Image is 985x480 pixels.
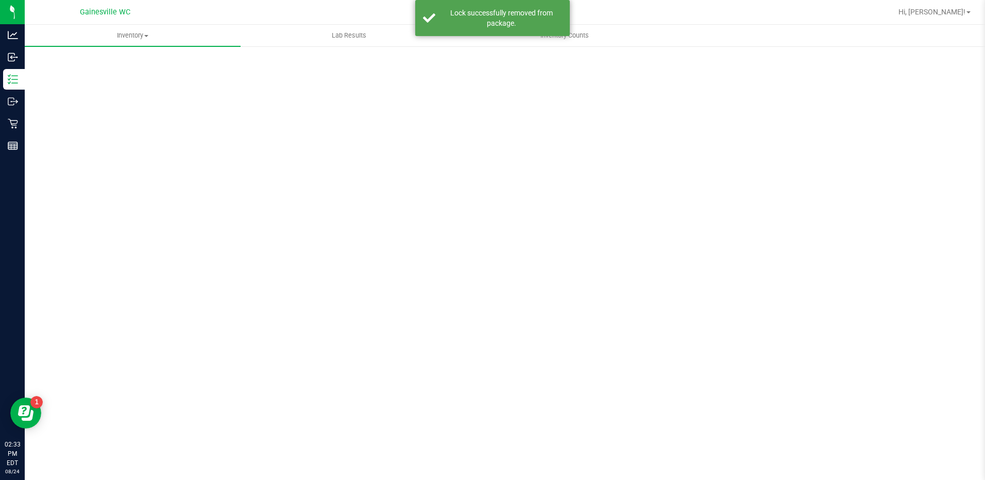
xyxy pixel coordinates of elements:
[8,118,18,129] inline-svg: Retail
[8,74,18,84] inline-svg: Inventory
[441,8,562,28] div: Lock successfully removed from package.
[241,25,456,46] a: Lab Results
[5,468,20,475] p: 08/24
[8,52,18,62] inline-svg: Inbound
[25,25,241,46] a: Inventory
[8,96,18,107] inline-svg: Outbound
[898,8,965,16] span: Hi, [PERSON_NAME]!
[5,440,20,468] p: 02:33 PM EDT
[8,141,18,151] inline-svg: Reports
[30,396,43,408] iframe: Resource center unread badge
[8,30,18,40] inline-svg: Analytics
[80,8,130,16] span: Gainesville WC
[318,31,380,40] span: Lab Results
[10,398,41,428] iframe: Resource center
[25,31,241,40] span: Inventory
